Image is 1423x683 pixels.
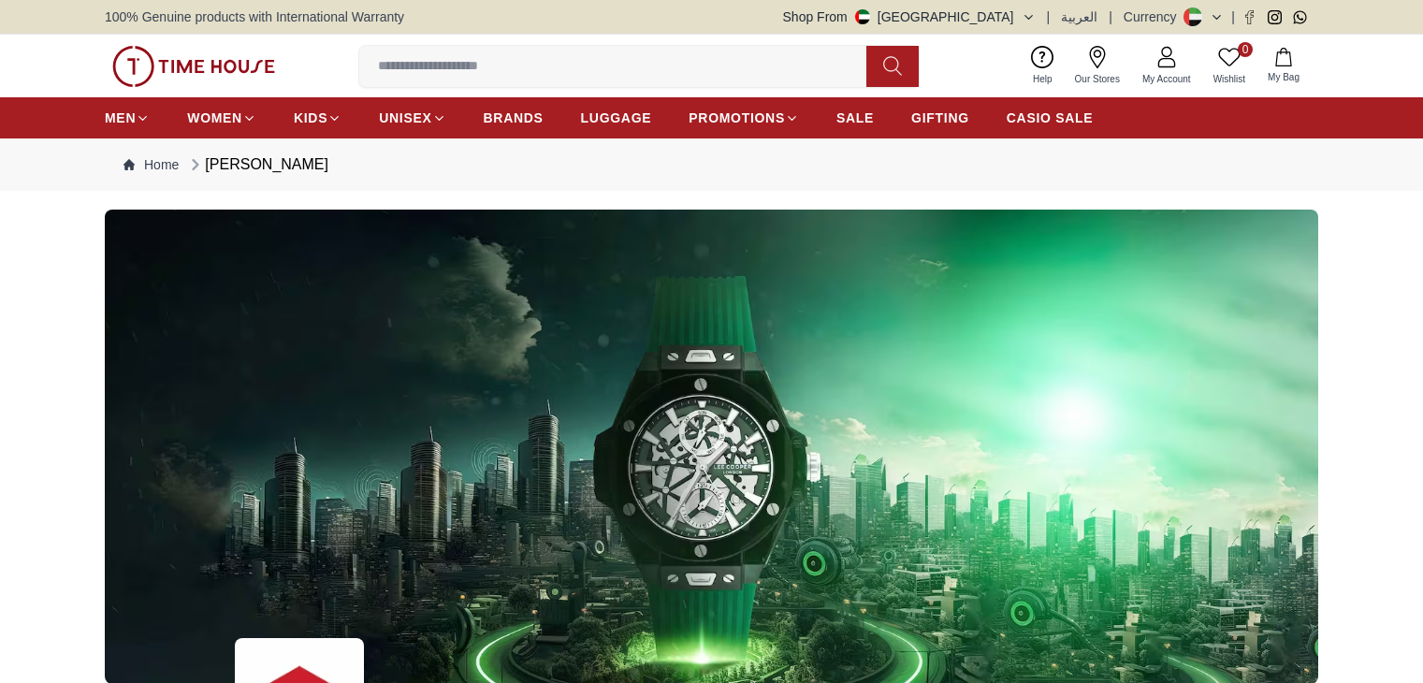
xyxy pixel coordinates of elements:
span: | [1047,7,1051,26]
button: العربية [1061,7,1097,26]
img: United Arab Emirates [855,9,870,24]
a: CASIO SALE [1007,101,1094,135]
button: Shop From[GEOGRAPHIC_DATA] [783,7,1036,26]
span: MEN [105,109,136,127]
a: Home [123,155,179,174]
a: WOMEN [187,101,256,135]
a: GIFTING [911,101,969,135]
div: Currency [1124,7,1184,26]
a: Help [1022,42,1064,90]
span: | [1231,7,1235,26]
a: MEN [105,101,150,135]
a: SALE [836,101,874,135]
span: My Bag [1260,70,1307,84]
span: KIDS [294,109,327,127]
a: Whatsapp [1293,10,1307,24]
a: 0Wishlist [1202,42,1256,90]
span: My Account [1135,72,1198,86]
div: [PERSON_NAME] [186,153,328,176]
span: Our Stores [1067,72,1127,86]
span: UNISEX [379,109,431,127]
span: Help [1025,72,1060,86]
a: PROMOTIONS [689,101,799,135]
span: WOMEN [187,109,242,127]
a: Instagram [1268,10,1282,24]
span: PROMOTIONS [689,109,785,127]
span: GIFTING [911,109,969,127]
span: 0 [1238,42,1253,57]
a: Facebook [1242,10,1256,24]
span: 100% Genuine products with International Warranty [105,7,404,26]
a: KIDS [294,101,341,135]
span: LUGGAGE [581,109,652,127]
span: | [1109,7,1112,26]
button: My Bag [1256,44,1311,88]
nav: Breadcrumb [105,138,1318,191]
a: BRANDS [484,101,544,135]
span: CASIO SALE [1007,109,1094,127]
a: Our Stores [1064,42,1131,90]
span: SALE [836,109,874,127]
a: UNISEX [379,101,445,135]
span: BRANDS [484,109,544,127]
a: LUGGAGE [581,101,652,135]
img: ... [112,46,275,87]
span: Wishlist [1206,72,1253,86]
